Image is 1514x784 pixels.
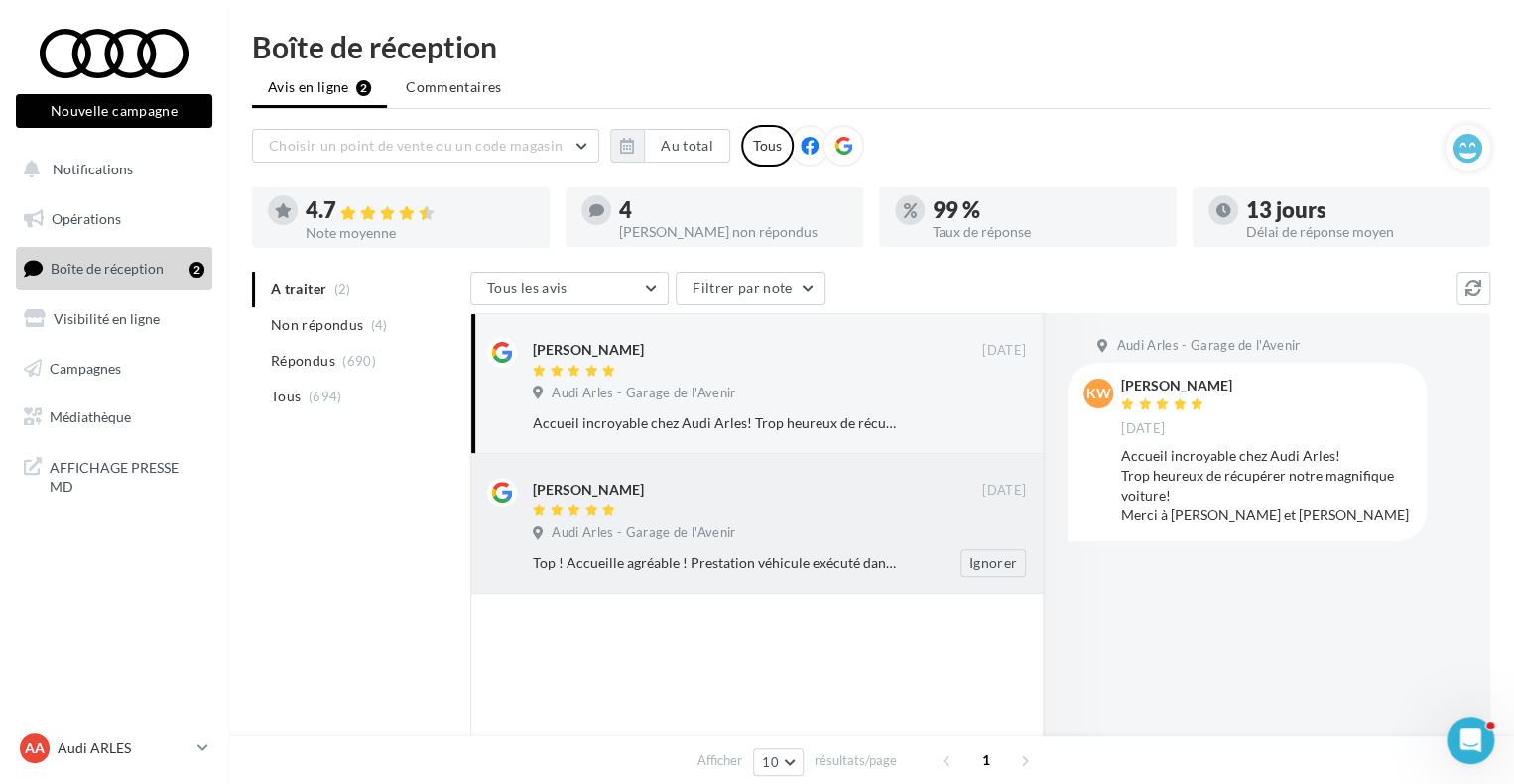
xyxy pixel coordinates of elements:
[252,129,599,163] button: Choisir un point de vente ou un code magasin
[1121,446,1411,525] div: Accueil incroyable chez Audi Arles! Trop heureux de récupérer notre magnifique voiture! Merci à [...
[271,351,335,371] span: Répondus
[54,310,160,327] span: Visibilité en ligne
[610,129,730,163] button: Au total
[271,387,301,406] span: Tous
[644,129,730,163] button: Au total
[741,125,794,167] div: Tous
[12,198,216,240] a: Opérations
[1246,199,1474,221] div: 13 jours
[533,413,897,433] div: Accueil incroyable chez Audi Arles! Trop heureux de récupérer notre magnifique voiture! Merci à [...
[533,340,644,360] div: [PERSON_NAME]
[50,454,204,497] span: AFFICHAGE PRESSE MD
[753,748,804,776] button: 10
[16,729,212,767] a: AA Audi ARLES
[406,77,501,97] span: Commentaires
[933,225,1161,239] div: Taux de réponse
[1116,337,1300,355] span: Audi Arles - Garage de l'Avenir
[306,199,534,222] div: 4.7
[16,94,212,128] button: Nouvelle campagne
[470,272,669,305] button: Tous les avis
[982,482,1026,500] span: [DATE]
[552,524,735,542] span: Audi Arles - Garage de l'Avenir
[533,553,897,573] div: Top ! Accueille agréable ! Prestation véhicule exécuté dans les temps avec lavage intérieur extér...
[815,751,897,770] span: résultats/page
[552,385,735,402] span: Audi Arles - Garage de l'Avenir
[1121,379,1232,392] div: [PERSON_NAME]
[982,342,1026,360] span: [DATE]
[1246,225,1474,239] div: Délai de réponse moyen
[676,272,825,305] button: Filtrer par note
[271,315,363,335] span: Non répondus
[12,149,208,190] button: Notifications
[970,744,1002,776] span: 1
[25,738,45,758] span: AA
[619,199,847,221] div: 4
[12,298,216,340] a: Visibilité en ligne
[53,161,133,177] span: Notifications
[1447,717,1494,764] iframe: Intercom live chat
[960,549,1026,577] button: Ignorer
[619,225,847,239] div: [PERSON_NAME] non répondus
[309,389,342,404] span: (694)
[52,210,121,227] span: Opérations
[58,738,189,758] p: Audi ARLES
[306,226,534,240] div: Note moyenne
[342,353,376,369] span: (690)
[12,247,216,289] a: Boîte de réception2
[762,754,779,770] span: 10
[12,446,216,504] a: AFFICHAGE PRESSE MD
[50,408,131,425] span: Médiathèque
[12,396,216,438] a: Médiathèque
[12,348,216,390] a: Campagnes
[189,262,204,278] div: 2
[697,751,742,770] span: Afficher
[371,317,388,333] span: (4)
[487,280,568,296] span: Tous les avis
[252,32,1490,61] div: Boîte de réception
[269,137,563,154] span: Choisir un point de vente ou un code magasin
[1086,384,1111,403] span: KW
[933,199,1161,221] div: 99 %
[533,480,644,500] div: [PERSON_NAME]
[50,359,121,376] span: Campagnes
[51,260,164,277] span: Boîte de réception
[1121,420,1165,438] span: [DATE]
